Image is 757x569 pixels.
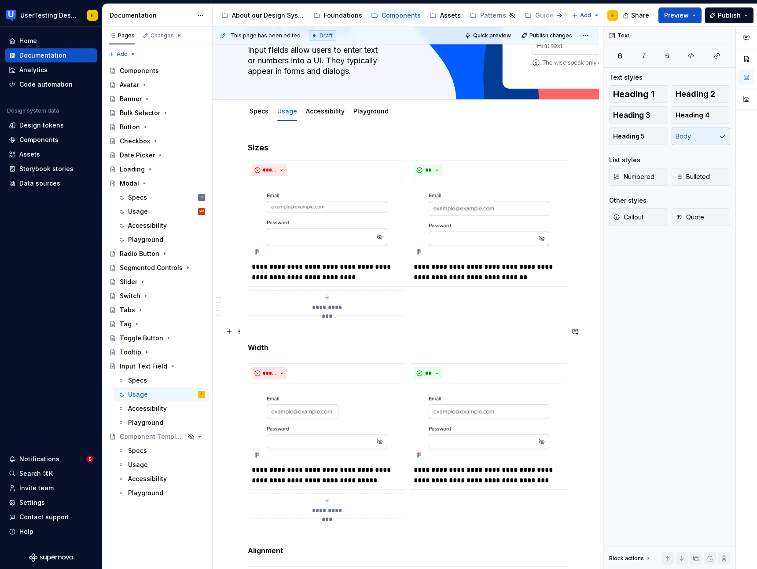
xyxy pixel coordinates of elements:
div: E [201,390,202,399]
a: Banner [106,92,209,106]
a: Components [106,64,209,78]
div: Patterns [480,11,506,20]
svg: Supernova Logo [29,553,73,562]
span: Heading 1 [613,90,654,98]
a: Specs [250,107,268,115]
button: Publish [705,7,753,23]
button: Heading 3 [609,106,668,124]
button: UserTesting Design SystemE [2,6,100,25]
a: Invite team [5,481,97,495]
a: Components [367,8,424,22]
button: Contact support [5,510,97,524]
div: Playground [128,418,163,427]
div: Data sources [19,179,60,188]
div: Storybook stories [19,164,73,173]
button: Help [5,525,97,539]
span: Heading 4 [676,111,709,120]
div: Text styles [609,73,643,82]
button: Search ⌘K [5,467,97,481]
a: Storybook stories [5,162,97,176]
div: Date Picker [120,151,155,160]
div: Usage [128,390,148,399]
div: Radio Button [120,249,159,258]
a: Button [106,120,209,134]
div: List styles [609,156,640,164]
div: Loading [120,165,145,174]
div: Tooltip [120,348,141,357]
span: Heading 2 [676,90,715,98]
a: Analytics [5,63,97,77]
div: Design tokens [19,121,64,130]
a: Checkbox [106,134,209,148]
a: Modal [106,176,209,190]
div: UserTesting Design System [20,11,77,20]
div: Home [19,36,37,45]
button: Preview [658,7,702,23]
span: Callout [613,213,643,222]
div: Switch [120,292,140,300]
div: Documentation [110,11,193,20]
div: Changes [151,32,183,39]
div: Notifications [19,455,59,463]
a: UsageYM [114,204,209,219]
a: Tooltip [106,345,209,359]
div: Usage [128,460,148,469]
img: 21afaa0d-7a85-4b02-91b0-a8da53b25180.png [414,180,564,258]
a: Accessibility [114,472,209,486]
div: Specs [128,376,147,385]
button: Quote [672,208,731,226]
button: Add [106,48,139,60]
div: Accessibility [128,474,167,483]
img: 032d9313-7bd4-4758-b76b-363568ff5486.png [252,383,402,461]
a: Foundations [310,8,366,22]
a: Specs [114,373,209,387]
div: Pages [109,32,135,39]
img: 41adf70f-fc1c-4662-8e2d-d2ab9c673b1b.png [6,10,17,21]
div: Specs [246,102,272,120]
button: Heading 4 [672,106,731,124]
button: Heading 1 [609,85,668,103]
div: Specs [128,193,147,202]
a: About our Design System [218,8,308,22]
div: E [91,12,94,19]
div: Accessibility [302,102,348,120]
div: Page tree [218,7,567,24]
span: Heading 5 [613,132,645,141]
div: Usage [274,102,301,120]
span: Publish [718,11,741,20]
div: Assets [440,11,461,20]
a: Settings [5,496,97,510]
div: Specs [128,446,147,455]
a: Usage [277,107,297,115]
div: Accessibility [128,404,167,413]
a: Component Template [106,430,209,444]
a: Patterns [466,8,519,22]
a: Specs [114,444,209,458]
span: Quick preview [473,32,511,39]
a: Tabs [106,303,209,317]
div: Contact support [19,513,69,522]
div: Search ⌘K [19,469,53,478]
div: Page tree [106,64,209,500]
span: Draft [320,32,333,39]
div: Bulk Selector [120,109,160,117]
a: Date Picker [106,148,209,162]
button: Heading 2 [672,85,731,103]
a: Accessibility [114,219,209,233]
div: Accessibility [128,221,167,230]
div: Components [120,66,159,75]
a: Usage [114,458,209,472]
div: Playground [128,489,163,497]
div: YM [199,207,204,216]
span: 5 [86,456,93,463]
a: Assets [426,8,464,22]
div: Checkbox [120,137,150,146]
div: Design system data [7,107,59,114]
div: Usage [128,207,148,216]
a: Documentation [5,48,97,62]
img: edeba640-b052-4dde-86e4-c2e9b0cce419.png [414,383,564,461]
div: Input Text Field [120,362,167,371]
a: Guidelines [521,8,582,22]
button: Publish changes [518,29,576,42]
